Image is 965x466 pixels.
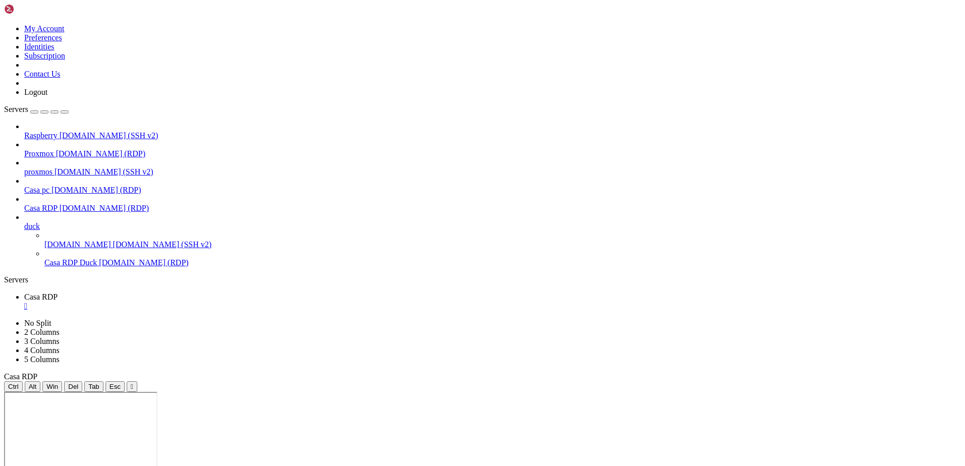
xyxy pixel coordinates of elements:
[24,140,961,158] li: Proxmox [DOMAIN_NAME] (RDP)
[4,372,37,381] span: Casa RDP
[60,204,149,212] span: [DOMAIN_NAME] (RDP)
[24,293,961,311] a: Casa RDP
[44,240,961,249] a: [DOMAIN_NAME] [DOMAIN_NAME] (SSH v2)
[24,204,58,212] span: Casa RDP
[25,381,41,392] button: Alt
[24,88,47,96] a: Logout
[24,302,961,311] a: 
[68,383,78,390] span: Del
[44,258,961,267] a: Casa RDP Duck [DOMAIN_NAME] (RDP)
[24,131,58,140] span: Raspberry
[24,167,961,177] a: proxmos [DOMAIN_NAME] (SSH v2)
[24,222,961,231] a: duck
[24,337,60,345] a: 3 Columns
[4,4,62,14] img: Shellngn
[24,186,961,195] a: Casa pc [DOMAIN_NAME] (RDP)
[4,275,961,284] div: Servers
[24,355,60,364] a: 5 Columns
[113,240,212,249] span: [DOMAIN_NAME] (SSH v2)
[44,249,961,267] li: Casa RDP Duck [DOMAIN_NAME] (RDP)
[24,149,961,158] a: Proxmox [DOMAIN_NAME] (RDP)
[24,204,961,213] a: Casa RDP [DOMAIN_NAME] (RDP)
[4,381,23,392] button: Ctrl
[99,258,188,267] span: [DOMAIN_NAME] (RDP)
[55,167,153,176] span: [DOMAIN_NAME] (SSH v2)
[24,346,60,355] a: 4 Columns
[24,42,55,51] a: Identities
[105,381,125,392] button: Esc
[127,381,137,392] button: 
[24,158,961,177] li: proxmos [DOMAIN_NAME] (SSH v2)
[46,383,58,390] span: Win
[24,33,62,42] a: Preferences
[4,105,69,113] a: Servers
[4,105,28,113] span: Servers
[24,293,58,301] span: Casa RDP
[24,131,961,140] a: Raspberry [DOMAIN_NAME] (SSH v2)
[44,258,97,267] span: Casa RDP Duck
[24,24,65,33] a: My Account
[64,381,82,392] button: Del
[56,149,145,158] span: [DOMAIN_NAME] (RDP)
[24,51,65,60] a: Subscription
[24,177,961,195] li: Casa pc [DOMAIN_NAME] (RDP)
[24,319,51,327] a: No Split
[110,383,121,390] span: Esc
[84,381,103,392] button: Tab
[131,383,133,390] div: 
[42,381,62,392] button: Win
[24,195,961,213] li: Casa RDP [DOMAIN_NAME] (RDP)
[24,167,52,176] span: proxmos
[24,122,961,140] li: Raspberry [DOMAIN_NAME] (SSH v2)
[24,70,61,78] a: Contact Us
[44,240,111,249] span: [DOMAIN_NAME]
[29,383,37,390] span: Alt
[60,131,158,140] span: [DOMAIN_NAME] (SSH v2)
[24,222,40,230] span: duck
[88,383,99,390] span: Tab
[24,213,961,267] li: duck
[24,186,49,194] span: Casa pc
[51,186,141,194] span: [DOMAIN_NAME] (RDP)
[8,383,19,390] span: Ctrl
[24,149,54,158] span: Proxmox
[24,328,60,336] a: 2 Columns
[44,231,961,249] li: [DOMAIN_NAME] [DOMAIN_NAME] (SSH v2)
